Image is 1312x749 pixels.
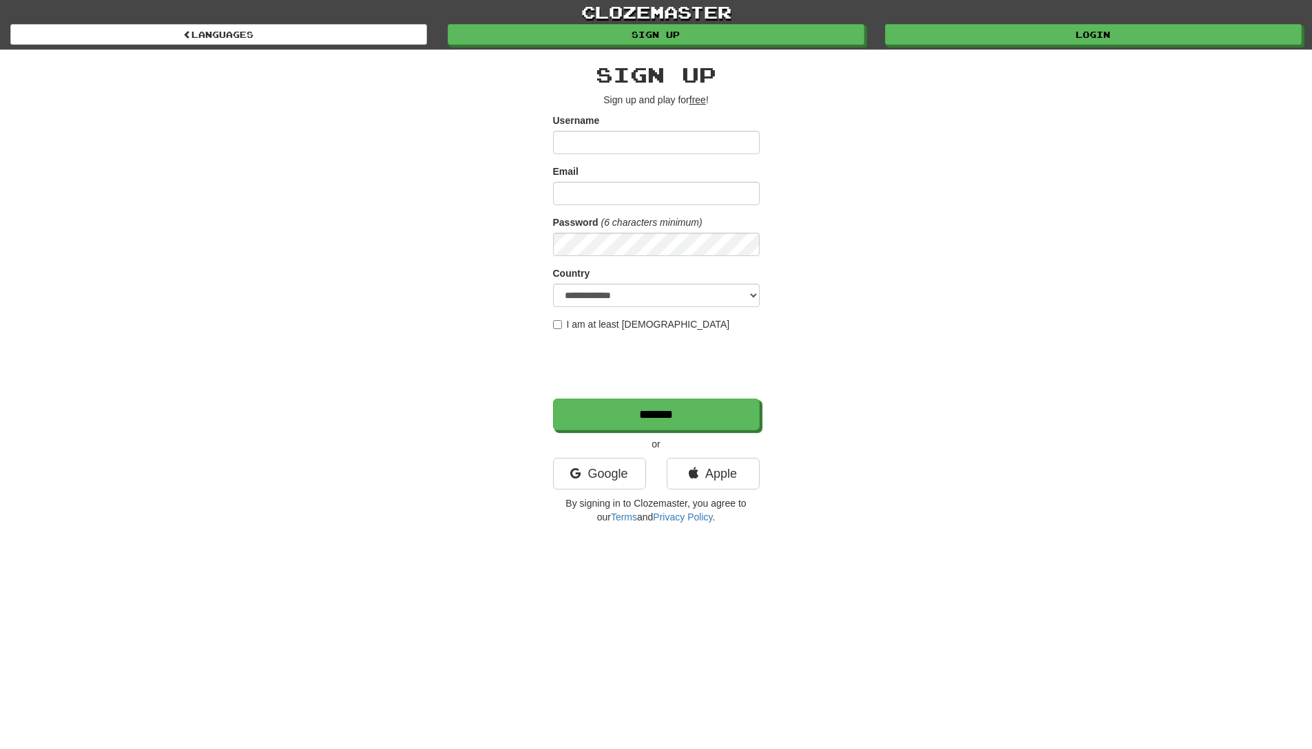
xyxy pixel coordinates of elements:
[10,24,427,45] a: Languages
[553,320,562,329] input: I am at least [DEMOGRAPHIC_DATA]
[667,458,760,489] a: Apple
[689,94,706,105] u: free
[553,93,760,107] p: Sign up and play for !
[611,511,637,523] a: Terms
[553,458,646,489] a: Google
[653,511,712,523] a: Privacy Policy
[553,437,760,451] p: or
[553,165,579,178] label: Email
[553,114,600,127] label: Username
[553,338,762,392] iframe: reCAPTCHA
[553,496,760,524] p: By signing in to Clozemaster, you agree to our and .
[553,215,598,229] label: Password
[553,63,760,86] h2: Sign up
[553,266,590,280] label: Country
[553,317,730,331] label: I am at least [DEMOGRAPHIC_DATA]
[601,217,702,228] em: (6 characters minimum)
[448,24,864,45] a: Sign up
[885,24,1302,45] a: Login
